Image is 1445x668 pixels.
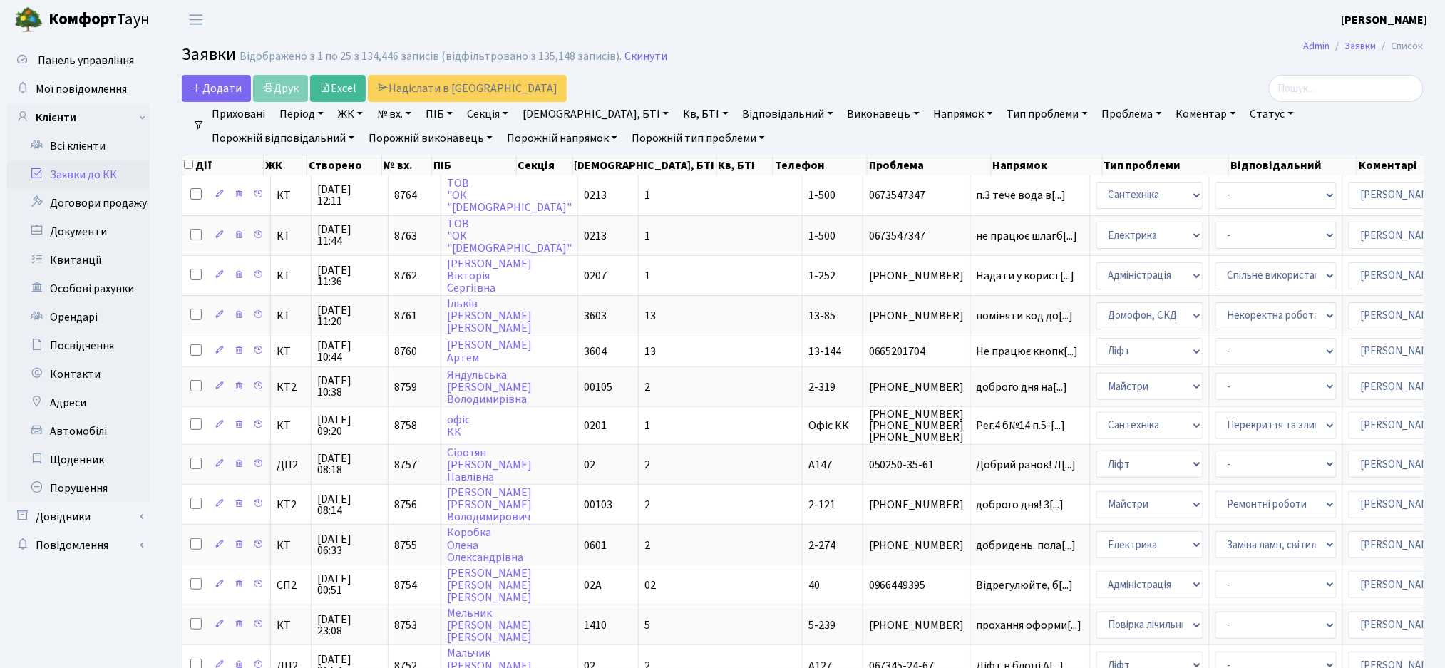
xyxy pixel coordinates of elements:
[36,81,127,97] span: Мої повідомлення
[977,308,1074,324] span: поміняти код до[...]
[363,126,498,150] a: Порожній виконавець
[310,75,366,102] a: Excel
[977,268,1075,284] span: Надати у корист[...]
[842,102,925,126] a: Виконавець
[7,189,150,217] a: Договори продажу
[977,457,1076,473] span: Добрий ранок! Л[...]
[447,256,532,296] a: [PERSON_NAME]ВікторіяСергіївна
[1002,102,1094,126] a: Тип проблеми
[977,538,1076,553] span: добридень. пола[...]
[317,533,382,556] span: [DATE] 06:33
[14,6,43,34] img: logo.png
[394,228,417,244] span: 8763
[644,497,650,513] span: 2
[277,459,305,471] span: ДП2
[447,525,523,565] a: КоробкаОленаОлександрівна
[7,75,150,103] a: Мої повідомлення
[808,308,835,324] span: 13-85
[1245,102,1300,126] a: Статус
[332,102,369,126] a: ЖК
[277,499,305,510] span: КТ2
[447,445,532,485] a: Сіротян[PERSON_NAME]Павлівна
[317,304,382,327] span: [DATE] 11:20
[1304,38,1330,53] a: Admin
[808,497,835,513] span: 2-121
[394,268,417,284] span: 8762
[394,457,417,473] span: 8757
[7,389,150,417] a: Адреси
[1377,38,1424,54] li: Список
[808,379,835,395] span: 2-319
[317,414,382,437] span: [DATE] 09:20
[1282,31,1445,61] nav: breadcrumb
[178,8,214,31] button: Переключити навігацію
[7,417,150,446] a: Автомобілі
[7,474,150,503] a: Порушення
[277,420,305,431] span: КТ
[394,379,417,395] span: 8759
[277,310,305,322] span: КТ
[48,8,150,32] span: Таун
[317,264,382,287] span: [DATE] 11:36
[992,155,1103,175] th: Напрямок
[977,497,1064,513] span: доброго дня! 3[...]
[317,375,382,398] span: [DATE] 10:38
[317,614,382,637] span: [DATE] 23:08
[447,216,572,256] a: ТОВ"ОК"[DEMOGRAPHIC_DATA]"
[808,457,832,473] span: А147
[447,485,532,525] a: [PERSON_NAME][PERSON_NAME]Володимирович
[420,102,458,126] a: ПІБ
[277,540,305,551] span: КТ
[277,230,305,242] span: КТ
[644,418,650,433] span: 1
[317,340,382,363] span: [DATE] 10:44
[808,538,835,553] span: 2-274
[869,310,965,322] span: [PHONE_NUMBER]
[394,497,417,513] span: 8756
[432,155,517,175] th: ПІБ
[7,246,150,274] a: Квитанції
[517,102,674,126] a: [DEMOGRAPHIC_DATA], БТІ
[808,268,835,284] span: 1-252
[317,493,382,516] span: [DATE] 08:14
[7,217,150,246] a: Документи
[264,155,307,175] th: ЖК
[7,103,150,132] a: Клієнти
[584,538,607,553] span: 0601
[626,126,771,150] a: Порожній тип проблеми
[48,8,117,31] b: Комфорт
[808,418,849,433] span: Офіс КК
[7,46,150,75] a: Панель управління
[7,446,150,474] a: Щоденник
[277,190,305,201] span: КТ
[7,160,150,189] a: Заявки до КК
[182,155,264,175] th: Дії
[624,50,667,63] a: Скинути
[808,344,841,359] span: 13-144
[869,270,965,282] span: [PHONE_NUMBER]
[7,360,150,389] a: Контакти
[461,102,514,126] a: Секція
[371,102,417,126] a: № вх.
[584,379,612,395] span: 00105
[382,155,432,175] th: № вх.
[277,580,305,591] span: СП2
[644,187,650,203] span: 1
[1171,102,1242,126] a: Коментар
[869,580,965,591] span: 0966449395
[808,228,835,244] span: 1-500
[7,332,150,360] a: Посвідчення
[277,620,305,631] span: КТ
[317,224,382,247] span: [DATE] 11:44
[277,270,305,282] span: КТ
[584,268,607,284] span: 0207
[277,346,305,357] span: КТ
[737,102,839,126] a: Відповідальний
[447,338,532,366] a: [PERSON_NAME]Артем
[447,605,532,645] a: Мельник[PERSON_NAME][PERSON_NAME]
[317,453,382,476] span: [DATE] 08:18
[38,53,134,68] span: Панель управління
[869,230,965,242] span: 0673547347
[644,344,656,359] span: 13
[773,155,868,175] th: Телефон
